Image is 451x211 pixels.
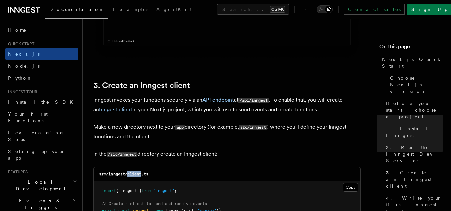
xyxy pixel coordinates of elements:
[344,4,405,15] a: Contact sales
[239,125,267,130] code: src/inngest
[343,183,358,192] button: Copy
[112,7,148,12] span: Examples
[156,7,192,12] span: AgentKit
[5,60,78,72] a: Node.js
[93,149,361,159] p: In the directory create an Inngest client:
[45,2,108,19] a: Documentation
[102,188,116,193] span: import
[386,125,443,139] span: 1. Install Inngest
[217,4,289,15] button: Search...Ctrl+K
[8,111,48,123] span: Your first Functions
[8,99,77,105] span: Install the SDK
[379,43,443,53] h4: On this page
[93,81,190,90] a: 3. Create an Inngest client
[8,63,40,69] span: Node.js
[383,97,443,123] a: Before you start: choose a project
[383,141,443,167] a: 2. Run the Inngest Dev Server
[387,72,443,97] a: Choose Next.js version
[107,152,137,157] code: /src/inngest
[5,127,78,145] a: Leveraging Steps
[5,48,78,60] a: Next.js
[8,27,27,33] span: Home
[153,188,174,193] span: "inngest"
[174,188,177,193] span: ;
[5,145,78,164] a: Setting up your app
[5,169,28,175] span: Features
[8,51,40,57] span: Next.js
[5,72,78,84] a: Python
[49,7,104,12] span: Documentation
[152,2,196,18] a: AgentKit
[386,100,443,120] span: Before you start: choose a project
[5,197,73,211] span: Events & Triggers
[238,98,269,103] code: /api/inngest
[5,24,78,36] a: Home
[5,108,78,127] a: Your first Functions
[8,75,32,81] span: Python
[5,176,78,195] button: Local Development
[383,123,443,141] a: 1. Install Inngest
[386,144,443,164] span: 2. Run the Inngest Dev Server
[8,130,64,142] span: Leveraging Steps
[5,41,34,47] span: Quick start
[99,106,132,113] a: Inngest client
[93,95,361,114] p: Inngest invokes your functions securely via an at . To enable that, you will create an in your Ne...
[270,6,285,13] kbd: Ctrl+K
[142,188,151,193] span: from
[8,149,65,161] span: Setting up your app
[5,89,37,95] span: Inngest tour
[99,172,148,176] code: src/inngest/client.ts
[175,125,185,130] code: app
[202,97,234,103] a: API endpoint
[382,56,443,69] span: Next.js Quick Start
[116,188,142,193] span: { Inngest }
[386,169,443,189] span: 3. Create an Inngest client
[93,122,361,141] p: Make a new directory next to your directory (for example, ) where you'll define your Inngest func...
[390,75,443,95] span: Choose Next.js version
[5,179,73,192] span: Local Development
[108,2,152,18] a: Examples
[383,167,443,192] a: 3. Create an Inngest client
[5,96,78,108] a: Install the SDK
[102,201,207,206] span: // Create a client to send and receive events
[379,53,443,72] a: Next.js Quick Start
[317,5,333,13] button: Toggle dark mode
